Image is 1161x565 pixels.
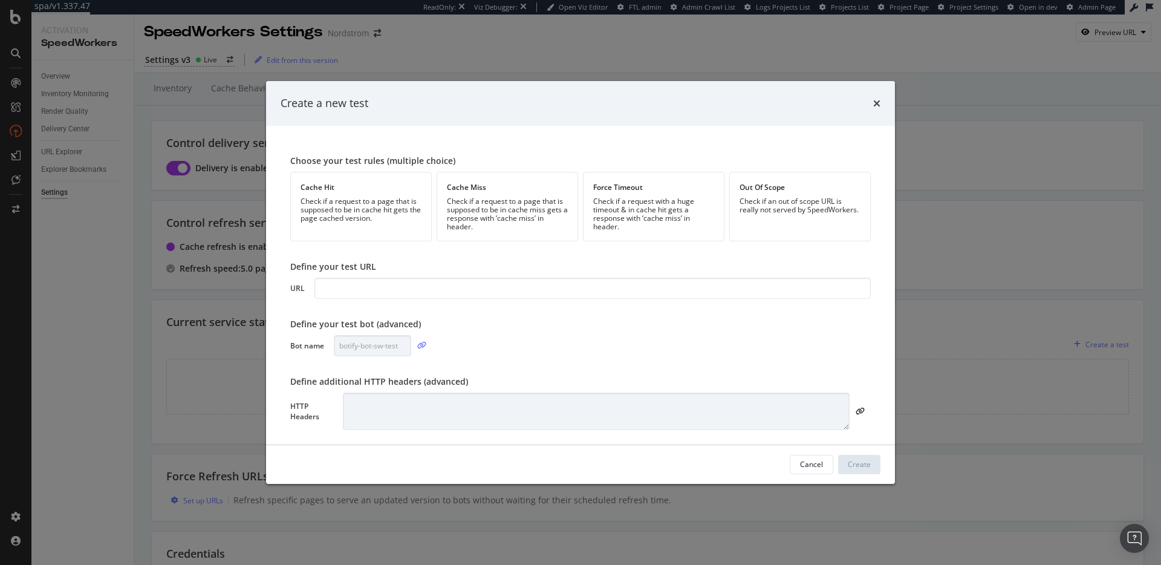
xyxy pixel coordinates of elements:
[848,459,871,469] div: Create
[740,182,860,192] div: Out Of Scope
[790,455,833,474] button: Cancel
[290,401,333,422] div: HTTP Headers
[447,197,568,231] div: Check if a request to a page that is supposed to be in cache miss gets a response with ‘cache mis...
[266,81,895,484] div: modal
[593,182,714,192] div: Force Timeout
[301,197,421,223] div: Check if a request to a page that is supposed to be in cache hit gets the page cached version.
[290,376,871,388] div: Define additional HTTP headers (advanced)
[838,455,880,474] button: Create
[281,96,368,111] div: Create a new test
[290,155,871,167] div: Choose your test rules (multiple choice)
[800,459,823,469] div: Cancel
[301,182,421,192] div: Cache Hit
[290,283,305,293] div: URL
[1120,524,1149,553] div: Open Intercom Messenger
[290,341,324,351] div: Bot name
[740,197,860,214] div: Check if an out of scope URL is really not served by SpeedWorkers.
[290,318,871,330] div: Define your test bot (advanced)
[873,96,880,111] div: times
[290,261,871,273] div: Define your test URL
[447,182,568,192] div: Cache Miss
[593,197,714,231] div: Check if a request with a huge timeout & in cache hit gets a response with ‘cache miss’ in header.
